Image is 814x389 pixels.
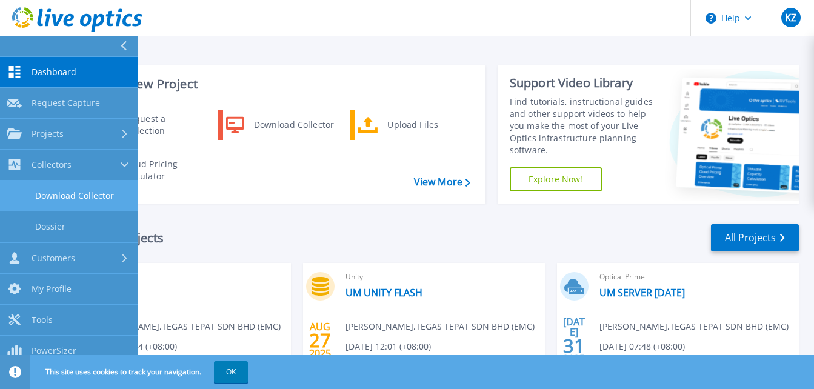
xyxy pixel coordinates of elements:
[117,158,207,182] div: Cloud Pricing Calculator
[350,110,474,140] a: Upload Files
[32,284,72,294] span: My Profile
[599,320,789,333] span: [PERSON_NAME] , TEGAS TEPAT SDN BHD (EMC)
[92,270,284,284] span: Unity
[345,320,535,333] span: [PERSON_NAME] , TEGAS TEPAT SDN BHD (EMC)
[414,176,470,188] a: View More
[32,253,75,264] span: Customers
[32,98,100,108] span: Request Capture
[118,113,207,137] div: Request a Collection
[510,167,602,191] a: Explore Now!
[309,318,332,362] div: AUG 2025
[86,78,470,91] h3: Start a New Project
[345,287,422,299] a: UM UNITY FLASH
[248,113,339,137] div: Download Collector
[85,155,210,185] a: Cloud Pricing Calculator
[381,113,471,137] div: Upload Files
[32,159,72,170] span: Collectors
[345,340,431,353] span: [DATE] 12:01 (+08:00)
[510,75,659,91] div: Support Video Library
[32,314,53,325] span: Tools
[218,110,342,140] a: Download Collector
[599,270,792,284] span: Optical Prime
[32,128,64,139] span: Projects
[562,318,585,362] div: [DATE] 2025
[92,320,281,333] span: [PERSON_NAME] , TEGAS TEPAT SDN BHD (EMC)
[33,361,248,383] span: This site uses cookies to track your navigation.
[345,270,538,284] span: Unity
[32,345,76,356] span: PowerSizer
[214,361,248,383] button: OK
[309,335,331,345] span: 27
[599,340,685,353] span: [DATE] 07:48 (+08:00)
[563,341,585,351] span: 31
[32,67,76,78] span: Dashboard
[510,96,659,156] div: Find tutorials, instructional guides and other support videos to help you make the most of your L...
[599,287,685,299] a: UM SERVER [DATE]
[785,13,796,22] span: KZ
[711,224,799,251] a: All Projects
[85,110,210,140] a: Request a Collection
